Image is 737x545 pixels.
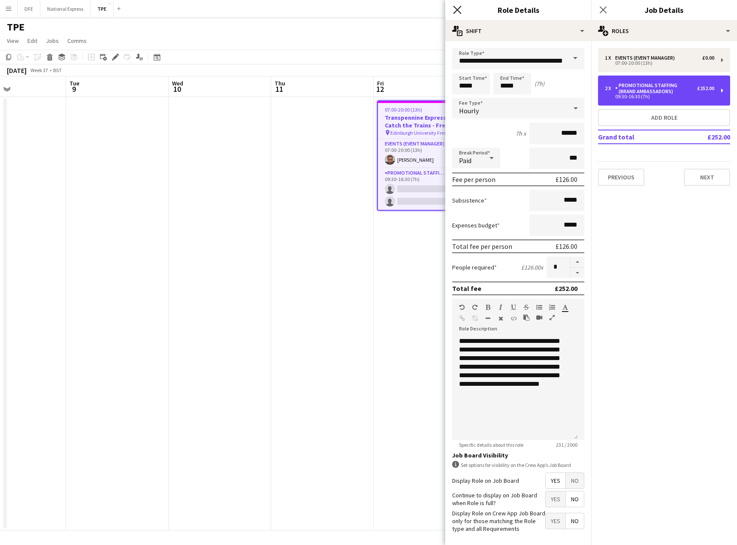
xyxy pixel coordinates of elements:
a: View [3,35,22,46]
span: No [566,491,584,507]
button: Redo [472,304,478,311]
div: £252.00 [555,284,577,293]
span: Specific details about this role [452,442,530,448]
button: HTML Code [510,315,517,322]
div: £126.00 x [521,263,543,271]
span: Jobs [46,37,59,45]
label: Display Role on Crew App Job Board only for those matching the Role type and all Requirements [452,509,545,533]
h3: Role Details [445,4,591,15]
span: 10 [171,84,183,94]
a: Comms [64,35,90,46]
td: Grand total [598,130,679,144]
button: Undo [459,304,465,311]
button: DFE [18,0,40,17]
label: Expenses budget [452,221,500,229]
span: 12 [376,84,384,94]
div: £126.00 [556,242,577,251]
div: £126.00 [556,175,577,184]
div: [DATE] [7,66,27,75]
button: Horizontal Line [485,315,491,322]
div: Fee per person [452,175,495,184]
div: (7h) [535,80,544,88]
div: Set options for visibility on the Crew App’s Job Board [452,461,584,469]
span: Wed [172,79,183,87]
button: Paste as plain text [523,314,529,321]
label: Subsistence [452,197,487,204]
app-job-card: 07:00-20:00 (13h)1/3Transpennine Express - Catch the Trains - Freshers Tour Edinburgh University ... [377,100,473,211]
span: Edinburgh University Freshers Fair [390,130,451,136]
div: Promotional Staffing (Brand Ambassadors) [615,82,697,94]
h3: Job Board Visibility [452,451,584,459]
div: Events (Event Manager) [615,55,678,61]
span: Yes [546,491,565,507]
button: TPE [91,0,114,17]
div: Total fee [452,284,481,293]
div: Shift [445,21,591,41]
div: 7h x [516,130,526,137]
span: Yes [546,473,565,488]
app-card-role: Events (Event Manager)1/107:00-20:00 (13h)[PERSON_NAME] [378,139,472,168]
span: 9 [68,84,79,94]
div: Total fee per person [452,242,512,251]
app-card-role: Promotional Staffing (Brand Ambassadors)3A0/209:30-16:30 (7h) [378,168,472,210]
div: 2 x [605,85,615,91]
label: Continue to display on Job Board when Role is full? [452,491,545,507]
button: Fullscreen [549,314,555,321]
div: 07:00-20:00 (13h) [605,61,714,65]
h3: Job Details [591,4,737,15]
button: Previous [598,169,644,186]
span: Yes [546,513,565,529]
div: BST [53,67,62,73]
a: Jobs [42,35,62,46]
span: No [566,513,584,529]
div: 09:30-16:30 (7h) [605,94,714,99]
button: Increase [571,257,584,268]
button: Strikethrough [523,304,529,311]
h3: Transpennine Express - Catch the Trains - Freshers Tour [378,114,472,129]
label: People required [452,263,497,271]
td: £252.00 [679,130,730,144]
button: Add role [598,109,730,126]
span: Paid [459,156,471,165]
button: Insert video [536,314,542,321]
button: Italic [498,304,504,311]
span: Comms [67,37,87,45]
a: Edit [24,35,41,46]
span: 11 [273,84,285,94]
span: Week 37 [28,67,50,73]
button: Text Color [562,304,568,311]
button: Clear Formatting [498,315,504,322]
span: Tue [69,79,79,87]
button: Ordered List [549,304,555,311]
div: £0.00 [702,55,714,61]
div: 1 x [605,55,615,61]
button: Underline [510,304,517,311]
span: Hourly [459,106,479,115]
span: 231 / 2000 [549,442,584,448]
span: 07:00-20:00 (13h) [385,106,422,113]
span: Thu [275,79,285,87]
span: View [7,37,19,45]
div: £252.00 [697,85,714,91]
div: Roles [591,21,737,41]
h1: TPE [7,21,24,33]
span: Fri [377,79,384,87]
label: Display Role on Job Board [452,477,519,484]
button: Next [684,169,730,186]
span: No [566,473,584,488]
span: Edit [27,37,37,45]
button: National Express [40,0,91,17]
button: Bold [485,304,491,311]
button: Unordered List [536,304,542,311]
button: Decrease [571,268,584,279]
